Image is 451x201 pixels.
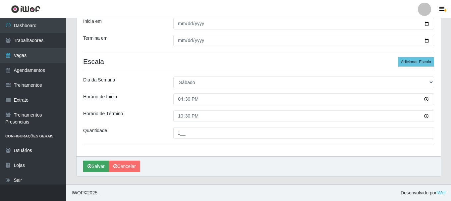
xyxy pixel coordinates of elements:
[83,127,107,134] label: Quantidade
[72,190,84,195] span: IWOF
[83,35,107,42] label: Termina em
[173,35,434,46] input: 00/00/0000
[83,110,123,117] label: Horário de Término
[398,57,434,67] button: Adicionar Escala
[83,57,434,66] h4: Escala
[109,161,140,172] a: Cancelar
[83,76,115,83] label: Dia da Semana
[401,189,446,196] span: Desenvolvido por
[173,18,434,29] input: 00/00/0000
[173,127,434,139] input: Informe a quantidade...
[83,18,102,25] label: Inicia em
[83,93,117,100] label: Horário de Inicio
[11,5,40,13] img: CoreUI Logo
[173,110,434,122] input: 00:00
[83,161,109,172] button: Salvar
[173,93,434,105] input: 00:00
[436,190,446,195] a: iWof
[72,189,99,196] span: © 2025 .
